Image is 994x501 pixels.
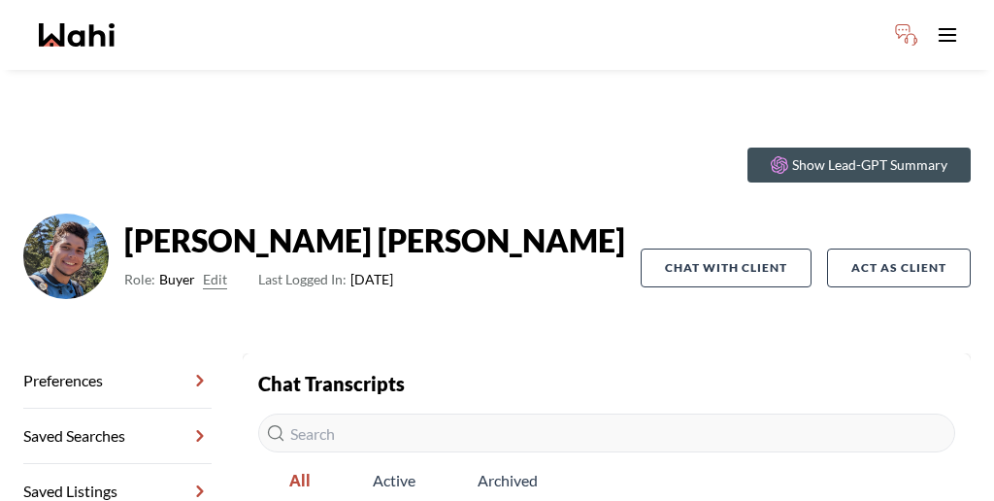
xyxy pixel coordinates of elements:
[641,249,812,287] button: Chat with client
[258,460,342,501] span: All
[827,249,971,287] button: Act as Client
[258,414,955,452] input: Search
[124,268,155,291] span: Role:
[447,460,569,501] span: Archived
[159,268,195,291] span: Buyer
[258,271,347,287] span: Last Logged In:
[792,155,947,175] p: Show Lead-GPT Summary
[39,23,115,47] a: Wahi homepage
[928,16,967,54] button: Toggle open navigation menu
[258,372,405,395] strong: Chat Transcripts
[258,268,393,291] span: [DATE]
[23,214,109,299] img: c224a9b802ed0c29.jpeg
[23,409,212,464] a: Saved Searches
[747,148,971,183] button: Show Lead-GPT Summary
[124,221,625,260] strong: [PERSON_NAME] [PERSON_NAME]
[342,460,447,501] span: Active
[203,268,227,291] button: Edit
[23,353,212,409] a: Preferences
